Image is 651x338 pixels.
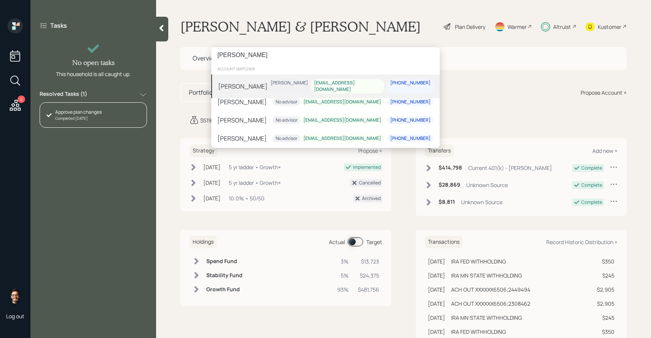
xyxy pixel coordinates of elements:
input: Type a command or search… [211,47,440,63]
div: No advisor [276,99,297,105]
div: [PHONE_NUMBER] [390,117,431,124]
div: No advisor [276,135,297,142]
div: [EMAIL_ADDRESS][DOMAIN_NAME] [303,135,381,142]
div: [EMAIL_ADDRESS][DOMAIN_NAME] [303,117,381,124]
div: [PERSON_NAME] [217,116,267,125]
div: [PHONE_NUMBER] [390,135,431,142]
div: [PERSON_NAME] [217,134,267,143]
div: No advisor [276,117,297,124]
div: [EMAIL_ADDRESS][DOMAIN_NAME] [314,80,381,93]
div: [PHONE_NUMBER] [390,80,431,86]
div: [PERSON_NAME] [271,80,308,86]
div: account switcher [211,63,440,75]
div: [PERSON_NAME] [217,97,267,106]
div: [PHONE_NUMBER] [390,99,431,105]
div: [EMAIL_ADDRESS][DOMAIN_NAME] [303,99,381,105]
div: [PERSON_NAME] [218,82,268,91]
